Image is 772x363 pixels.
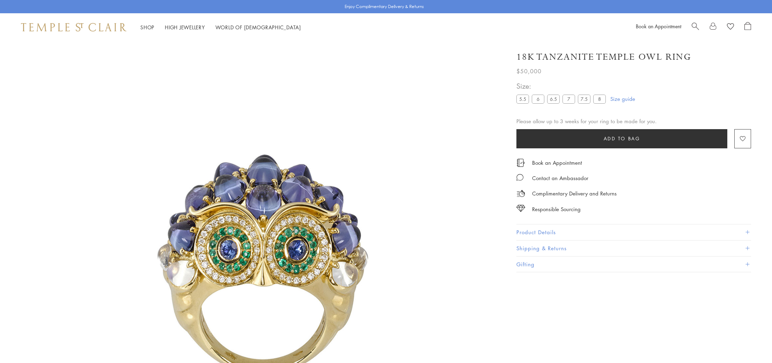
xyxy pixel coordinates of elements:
[516,224,751,240] button: Product Details
[516,129,727,148] button: Add to bag
[547,95,560,103] label: 6.5
[593,95,606,103] label: 8
[516,80,609,92] span: Size:
[532,189,617,198] p: Complimentary Delivery and Returns
[516,159,525,167] img: icon_appointment.svg
[140,24,154,31] a: ShopShop
[532,205,581,214] div: Responsible Sourcing
[692,22,699,32] a: Search
[140,23,301,32] nav: Main navigation
[215,24,301,31] a: World of [DEMOGRAPHIC_DATA]World of [DEMOGRAPHIC_DATA]
[532,174,588,183] div: Contact an Ambassador
[516,189,525,198] img: icon_delivery.svg
[516,240,751,256] button: Shipping & Returns
[532,95,544,103] label: 6
[516,67,542,76] span: $50,000
[578,95,590,103] label: 7.5
[516,174,523,181] img: MessageIcon-01_2.svg
[516,205,525,212] img: icon_sourcing.svg
[610,95,635,102] a: Size guide
[744,22,751,32] a: Open Shopping Bag
[516,117,751,126] div: Please allow up to 3 weeks for your ring to be made for you.
[737,330,765,356] iframe: Gorgias live chat messenger
[636,23,681,30] a: Book an Appointment
[604,135,640,142] span: Add to bag
[516,95,529,103] label: 5.5
[516,257,751,272] button: Gifting
[563,95,575,103] label: 7
[165,24,205,31] a: High JewelleryHigh Jewellery
[345,3,424,10] p: Enjoy Complimentary Delivery & Returns
[516,51,691,63] h1: 18K Tanzanite Temple Owl Ring
[532,159,582,166] a: Book an Appointment
[21,23,126,31] img: Temple St. Clair
[727,22,734,32] a: View Wishlist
